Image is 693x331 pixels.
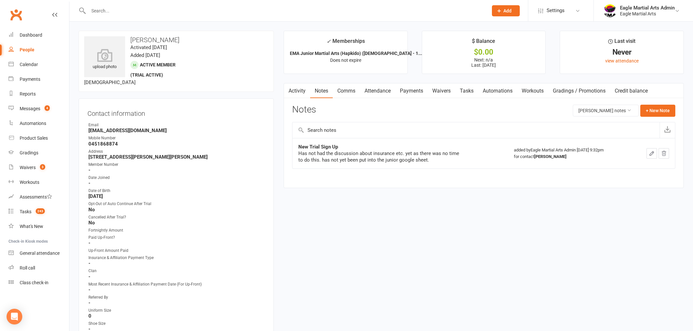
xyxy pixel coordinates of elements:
a: Credit balance [610,83,652,98]
a: Assessments [9,190,69,204]
p: Next: n/a Last: [DATE] [428,57,540,68]
div: Insurance & Affiliation Payment Type [88,255,265,261]
a: Class kiosk mode [9,275,69,290]
div: Never [566,49,678,56]
div: Email [88,122,265,128]
div: Workouts [20,180,39,185]
a: Waivers 3 [9,160,69,175]
div: Assessments [20,194,52,200]
div: Referred By [88,294,265,301]
strong: - [88,260,265,266]
a: General attendance kiosk mode [9,246,69,261]
a: Automations [9,116,69,131]
strong: - [88,167,265,173]
div: Date of Birth [88,188,265,194]
div: Most Recent Insurance & Affiliation Payment Date (For Up-Front) [88,281,265,287]
div: Product Sales [20,135,48,141]
span: Add [503,8,512,13]
img: thumb_image1738041739.png [604,4,617,17]
div: Reports [20,91,36,96]
strong: [STREET_ADDRESS][PERSON_NAME][PERSON_NAME] [88,154,265,160]
a: Workouts [9,175,69,190]
div: Fortnightly Amount [88,227,265,234]
strong: [DATE] [88,193,265,199]
div: Automations [20,121,46,126]
button: Add [492,5,520,16]
div: Dashboard [20,32,42,38]
a: Gradings [9,146,69,160]
div: Class check-in [20,280,48,285]
strong: - [88,300,265,306]
a: Tasks [455,83,478,98]
div: Messages [20,106,40,111]
button: [PERSON_NAME] notes [573,105,639,116]
strong: 0451868874 [88,141,265,147]
a: What's New [9,219,69,234]
div: Mobile Number [88,135,265,141]
a: Comms [333,83,360,98]
h3: Contact information [87,107,265,117]
div: $0.00 [428,49,540,56]
div: Clan [88,268,265,274]
div: for contact [514,153,627,160]
div: Payments [20,77,40,82]
a: Tasks 243 [9,204,69,219]
strong: [EMAIL_ADDRESS][DOMAIN_NAME] [88,128,265,133]
strong: - [88,240,265,246]
a: Roll call [9,261,69,275]
div: Waivers [20,165,36,170]
a: Workouts [517,83,548,98]
a: Dashboard [9,28,69,43]
i: ✓ [327,38,331,44]
span: Active member (trial active) [130,62,176,78]
strong: - [88,274,265,280]
div: Opt-Out of Auto Continue After Trial [88,201,265,207]
input: Search... [86,6,483,15]
div: Tasks [20,209,31,214]
span: Settings [547,3,565,18]
div: Eagle Martial Arts [620,11,675,17]
h3: [PERSON_NAME] [84,36,268,44]
span: Does not expire [330,58,361,63]
a: Activity [284,83,310,98]
strong: [PERSON_NAME] [534,154,567,159]
span: [DEMOGRAPHIC_DATA] [84,79,136,85]
div: Roll call [20,265,35,270]
div: added by Eagle Martial Arts Admin [DATE] 9:32pm [514,147,627,160]
a: Product Sales [9,131,69,146]
div: People [20,47,34,52]
h3: Notes [292,105,316,116]
div: Up-Front Amount Paid [88,248,265,254]
div: Gradings [20,150,38,155]
span: 4 [45,105,50,111]
time: Activated [DATE] [130,44,167,50]
div: Shoe Size [88,321,265,327]
strong: EMA Junior Martial Arts (Hapkido) ([DEMOGRAPHIC_DATA] - 1... [290,51,422,56]
a: Payments [395,83,428,98]
div: Date Joined [88,175,265,181]
span: 3 [40,164,45,170]
a: Gradings / Promotions [548,83,610,98]
div: Address [88,148,265,155]
strong: No [88,207,265,213]
a: Notes [310,83,333,98]
strong: - [88,287,265,293]
div: Member Number [88,162,265,168]
input: Search notes [292,122,660,138]
div: General attendance [20,251,60,256]
div: Has not had the discussion about insurance etc. yet as there was no time to do this. has not yet ... [298,150,462,163]
div: $ Balance [472,37,495,49]
a: Waivers [428,83,455,98]
a: Reports [9,87,69,101]
strong: New Trial Sign Up [298,144,338,150]
div: Eagle Martial Arts Admin [620,5,675,11]
strong: No [88,220,265,226]
a: People [9,43,69,57]
a: Automations [478,83,517,98]
strong: - [88,180,265,186]
a: Calendar [9,57,69,72]
div: Cancelled After Trial? [88,214,265,220]
a: Attendance [360,83,395,98]
div: What's New [20,224,43,229]
a: Messages 4 [9,101,69,116]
